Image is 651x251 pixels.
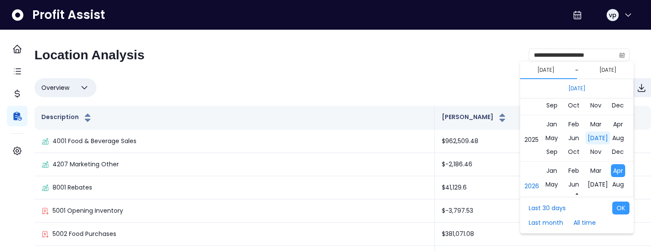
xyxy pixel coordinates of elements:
p: 5001 Opening Inventory [53,206,123,215]
div: 2026 [524,182,539,191]
div: Sep 2025 [541,145,562,158]
div: Apr 2026 [527,95,627,189]
td: $41,129.6 [435,176,651,199]
div: Oct 2025 [563,145,584,158]
p: 5002 Food Purchases [53,230,116,239]
div: Monday [527,95,541,107]
div: May 2025 [541,132,562,144]
span: Dec [610,145,626,158]
span: Fr [589,96,593,106]
span: Profit Assist [32,7,105,23]
div: Aug 2026 [608,178,629,191]
div: Jun 2025 [563,132,584,144]
span: Apr [611,164,625,177]
span: Feb [566,118,581,131]
span: Th [573,96,580,106]
span: Tu [545,96,551,106]
span: Overview [41,83,69,93]
button: Select start date [534,65,558,75]
span: Jan [544,164,559,177]
button: Select end date [596,65,620,75]
div: Jun 2026 [563,178,584,191]
span: Su [616,96,623,106]
td: $962,509.48 [435,130,651,153]
div: Apr 2026 [608,164,629,177]
span: Jan [544,118,559,131]
span: Mar [588,164,604,177]
span: [DATE] [586,132,610,144]
span: Sep [544,99,560,112]
span: Aug [610,132,626,144]
td: $-2,186.46 [435,153,651,176]
div: Feb 2026 [563,164,584,177]
div: Nov 2025 [586,145,607,158]
div: Aug 2025 [608,132,629,144]
button: All time [569,216,600,229]
span: May [543,178,560,191]
span: Mo [530,96,538,106]
div: Mar 2026 [586,164,607,177]
button: [PERSON_NAME] [442,113,508,123]
div: Friday [584,95,598,107]
button: Collapse month view [520,191,633,197]
div: Mar 2025 [586,118,607,131]
div: 2025 [520,115,633,162]
span: Nov [588,99,604,112]
h2: Location Analysis [34,47,145,63]
span: May [543,132,560,144]
button: OK [612,202,629,214]
div: Nov 2024 [586,99,607,112]
div: Dec 2025 [608,145,629,158]
div: 2025 [524,135,539,144]
div: Dec 2024 [608,99,629,112]
button: Description [41,113,93,123]
span: Jun [566,132,581,144]
span: Jun [566,178,581,191]
p: 4207 Marketing Other [53,160,119,169]
p: 8001 Rebates [53,183,92,192]
div: Jul 2026 [586,178,607,191]
span: [DATE] [586,178,610,191]
div: Feb 2025 [563,118,584,131]
div: Tuesday [541,95,555,107]
span: vp [609,11,617,19]
div: Jan 2025 [541,118,562,131]
div: May 2026 [541,178,562,191]
span: Mar [588,118,604,131]
div: Saturday [598,95,612,107]
span: Apr [611,118,625,131]
span: Dec [610,99,626,112]
span: Oct [566,145,582,158]
span: Feb [566,164,581,177]
div: Sunday [613,95,627,107]
span: Nov [588,145,604,158]
span: We [558,96,567,106]
svg: calendar [619,52,625,58]
div: Sep 2024 [541,99,562,112]
div: Wednesday [555,95,570,107]
div: Jul 2025 [586,132,607,144]
p: 4001 Food & Beverage Sales [53,137,136,146]
span: Sep [544,145,560,158]
svg: arrow up [574,191,580,197]
span: ~ [575,66,578,74]
td: $381,071.08 [435,223,651,246]
div: Oct 2024 [563,99,584,112]
span: Sa [602,96,609,106]
div: Apr 2025 [608,118,629,131]
div: Jan 2026 [541,164,562,177]
div: 2026 [520,162,633,208]
span: Aug [610,178,626,191]
span: Oct [566,99,582,112]
button: Last 30 days [524,202,570,214]
div: Thursday [570,95,584,107]
button: Select month [565,83,589,94]
button: Last month [524,216,567,229]
td: $-3,797.53 [435,199,651,223]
